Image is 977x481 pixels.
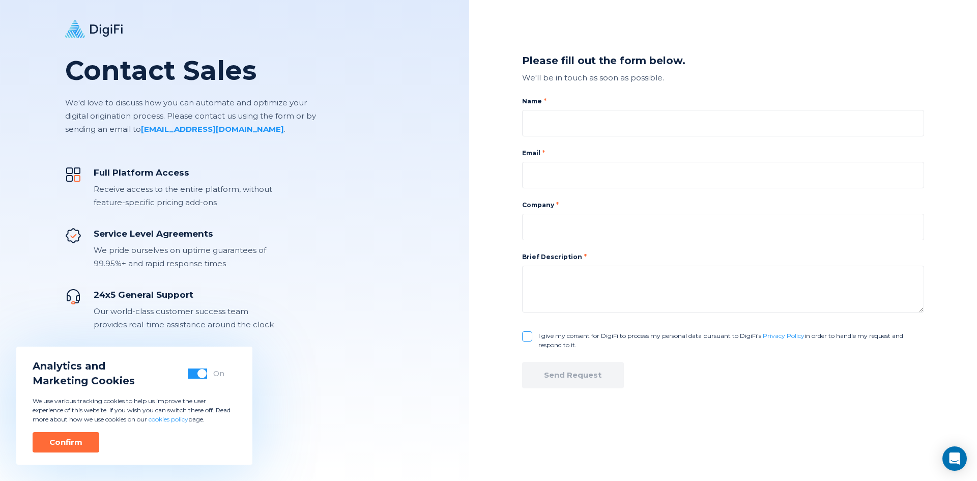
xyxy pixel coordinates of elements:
[94,305,274,331] div: Our world-class customer success team provides real-time assistance around the clock
[213,369,224,379] div: On
[522,253,587,261] label: Brief Description
[33,432,99,452] button: Confirm
[522,53,924,68] div: Please fill out the form below.
[149,415,188,423] a: cookies policy
[33,397,236,424] p: We use various tracking cookies to help us improve the user experience of this website. If you wi...
[94,183,274,209] div: Receive access to the entire platform, without feature-specific pricing add-ons
[522,362,624,388] button: Send Request
[522,149,924,158] label: Email
[94,289,274,301] div: 24x5 General Support
[33,374,135,388] span: Marketing Cookies
[544,370,601,380] div: Send Request
[538,331,924,350] label: I give my consent for DigiFi to process my personal data pursuant to DigiFi’s in order to handle ...
[33,359,135,374] span: Analytics and
[942,446,967,471] div: Open Intercom Messenger
[141,124,284,134] a: [EMAIL_ADDRESS][DOMAIN_NAME]
[94,244,274,270] div: We pride ourselves on uptime guarantees of 99.95%+ and rapid response times
[94,228,274,240] div: Service Level Agreements
[49,437,82,447] div: Confirm
[522,71,924,84] div: We'll be in touch as soon as possible.
[65,96,317,136] p: We'd love to discuss how you can automate and optimize your digital origination process. Please c...
[522,201,924,210] label: Company
[763,332,804,339] a: Privacy Policy
[65,55,317,86] h1: Contact Sales
[522,97,924,106] label: Name
[94,166,274,179] div: Full Platform Access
